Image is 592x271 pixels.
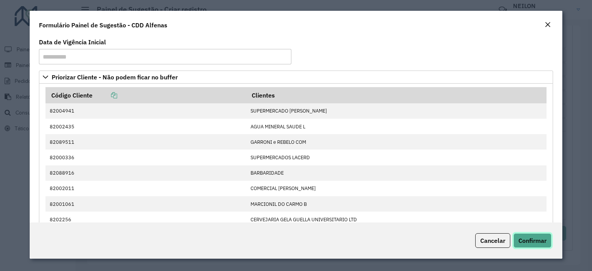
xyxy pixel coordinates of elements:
td: 82088916 [45,165,246,181]
button: Confirmar [513,233,552,248]
td: SUPERMERCADO [PERSON_NAME] [246,103,546,119]
td: AGUA MINERAL SAUDE L [246,119,546,134]
td: 82004941 [45,103,246,119]
h4: Formulário Painel de Sugestão - CDD Alfenas [39,20,167,30]
td: SUPERMERCADOS LACERD [246,150,546,165]
td: 82000336 [45,150,246,165]
em: Fechar [545,22,551,28]
th: Clientes [246,87,546,103]
td: GARRONI e REBELO COM [246,134,546,150]
td: BARBARIDADE [246,165,546,181]
td: CERVEJARIA GELA GUELLA UNIVERSITARIO LTD [246,212,546,227]
span: Cancelar [480,237,505,244]
td: 82002011 [45,181,246,196]
td: MARCIONIL DO CARMO B [246,196,546,212]
td: 82001061 [45,196,246,212]
button: Close [542,20,553,30]
a: Copiar [92,91,117,99]
td: COMERCIAL [PERSON_NAME] [246,181,546,196]
th: Código Cliente [45,87,246,103]
td: 82089511 [45,134,246,150]
span: Priorizar Cliente - Não podem ficar no buffer [52,74,178,80]
label: Data de Vigência Inicial [39,37,106,47]
td: 82002435 [45,119,246,134]
td: 8202256 [45,212,246,227]
span: Confirmar [518,237,547,244]
a: Priorizar Cliente - Não podem ficar no buffer [39,71,553,84]
button: Cancelar [475,233,510,248]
